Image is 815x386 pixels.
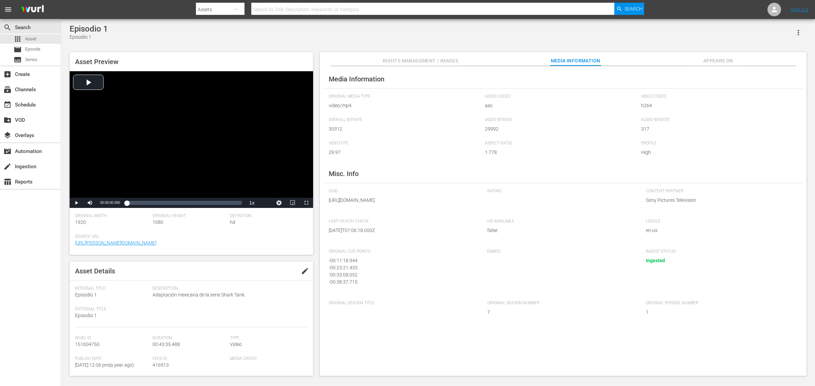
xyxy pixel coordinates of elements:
div: - 00:11:18.944 [329,257,474,264]
span: Media Credit [230,356,304,362]
button: Picture-in-Picture [286,198,300,208]
span: Asset [25,36,36,42]
span: 29.97 [329,149,482,156]
span: [DATE] 12:06 pm ( a year ago ) [75,362,134,368]
span: Audio Bitrate [641,117,794,123]
span: Overlays [3,131,12,139]
span: Feed ID [152,356,227,362]
span: Create [3,70,12,78]
span: Description: [152,286,304,291]
span: false [487,227,636,234]
span: Series [25,56,37,63]
span: 7 [487,309,636,316]
span: 1.778 [485,149,638,156]
span: 1 [646,309,794,316]
img: ans4CAIJ8jUAAAAAAAAAAAAAAAAAAAAAAAAgQb4GAAAAAAAAAAAAAAAAAAAAAAAAJMjXAAAAAAAAAAAAAAAAAAAAAAAAgAT5G... [16,2,49,18]
span: Video Codec [641,94,794,99]
span: 151604750 [75,342,99,347]
span: Original Cue Points [329,249,477,254]
span: Original Episode Number [646,301,794,306]
span: Original Season Title [329,301,477,306]
span: High [641,149,794,156]
span: Series [14,56,22,64]
span: Last Health Check [329,219,477,224]
span: Publish Date [75,356,149,362]
span: Asset Details [75,267,115,275]
span: Definition [230,213,304,219]
span: HD Available [487,219,636,224]
span: Overall Bitrate [329,117,482,123]
div: Episodio 1 [70,24,108,34]
span: Embed [487,249,636,254]
span: [DATE]T07:06:18.000Z [329,227,477,234]
span: aac [485,102,638,109]
span: Episode [25,46,40,53]
span: 00:43:35.488 [152,342,180,347]
span: Aspect Ratio [485,141,638,146]
span: Video Bitrate [485,117,638,123]
div: Episodio 1 [70,34,108,41]
span: Internal Title: [75,286,149,291]
span: 29992 [485,126,638,133]
span: Video [230,342,242,347]
span: Ingestion [3,162,12,171]
span: Episodio 1 [75,313,97,318]
button: Mute [83,198,97,208]
span: Original Height [152,213,227,219]
span: 317 [641,126,794,133]
span: h264 [641,102,794,109]
span: Wurl Id [75,335,149,341]
span: Video FPS [329,141,482,146]
span: 30312 [329,126,482,133]
span: Rights Management / Images [383,57,458,65]
span: VOD [3,116,12,124]
div: Video Player [70,71,313,208]
span: Content Partner [646,189,794,194]
span: Automation [3,147,12,155]
span: Type [230,335,304,341]
span: GUID [329,189,477,194]
span: Original Media Type [329,94,482,99]
span: 1080 [152,219,163,225]
span: Asset [14,35,22,43]
span: Schedule [3,101,12,109]
span: Original Season Number [487,301,636,306]
span: Media Information [550,57,601,65]
div: - 00:23:21.433 [329,264,474,271]
span: Ingest Status [646,249,794,254]
span: Duration [152,335,227,341]
button: edit [297,263,313,279]
div: Progress Bar [127,201,241,205]
span: menu [4,5,12,14]
span: Episodio 1 [75,292,97,297]
span: Episode [14,45,22,54]
span: Source Url [75,234,304,239]
span: Channels [3,85,12,94]
span: 00:00:00.000 [100,201,120,205]
button: Jump To Time [272,198,286,208]
span: video/mp4 [329,102,482,109]
a: Sign Out [791,7,809,12]
div: - 00:33:08.052 [329,271,474,278]
span: Misc. Info [329,170,359,178]
span: hd [230,219,235,225]
div: - 00:38:37.715 [329,278,474,286]
span: Ingested [646,258,665,263]
button: Playback Rate [245,198,259,208]
span: edit [301,267,309,275]
span: Audio Codec [485,94,638,99]
span: [URL][DOMAIN_NAME] [329,197,477,204]
span: External Title: [75,307,149,312]
span: Original Width [75,213,149,219]
span: Appears On [693,57,744,65]
span: en-us [646,227,794,234]
button: Play [70,198,83,208]
span: 416913 [152,362,169,368]
span: Sony Pictures Television [646,197,794,204]
span: Reports [3,178,12,186]
span: Search [3,23,12,32]
span: Adaptación mexicana de la serie Shark Tank. [152,291,304,298]
span: 1920 [75,219,86,225]
span: Locale [646,219,794,224]
button: Fullscreen [300,198,313,208]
